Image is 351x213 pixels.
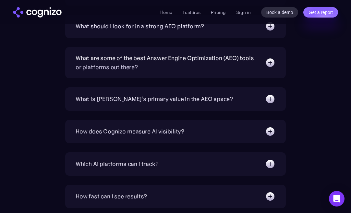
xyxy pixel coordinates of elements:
div: What should I look for in a strong AEO platform? [76,22,204,31]
div: How fast can I see results? [76,192,147,201]
div: How does Cognizo measure AI visibility? [76,127,184,136]
div: Open Intercom Messenger [329,191,345,207]
div: What are some of the best Answer Engine Optimization (AEO) tools or platforms out there? [76,54,259,72]
a: Pricing [211,9,226,15]
a: home [13,7,62,18]
img: cognizo logo [13,7,62,18]
a: Book a demo [261,7,298,18]
a: Get a report [303,7,338,18]
div: Which AI platforms can I track? [76,159,158,169]
a: Features [183,9,200,15]
a: Sign in [236,8,251,16]
a: Home [160,9,172,15]
div: What is [PERSON_NAME]’s primary value in the AEO space? [76,94,233,104]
